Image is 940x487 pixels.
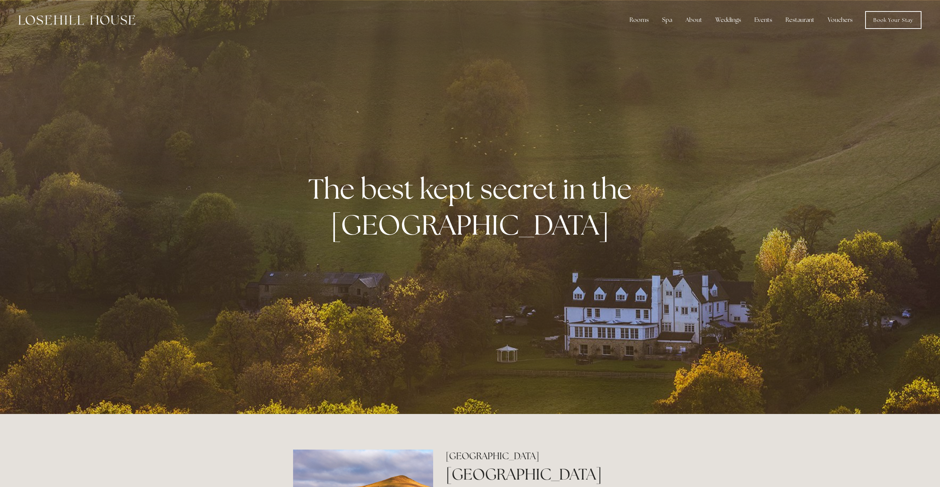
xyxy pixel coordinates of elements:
[748,13,778,27] div: Events
[624,13,655,27] div: Rooms
[446,450,647,463] h2: [GEOGRAPHIC_DATA]
[308,170,638,243] strong: The best kept secret in the [GEOGRAPHIC_DATA]
[19,15,135,25] img: Losehill House
[865,11,921,29] a: Book Your Stay
[710,13,747,27] div: Weddings
[446,463,647,485] h1: [GEOGRAPHIC_DATA]
[822,13,858,27] a: Vouchers
[780,13,820,27] div: Restaurant
[656,13,678,27] div: Spa
[680,13,708,27] div: About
